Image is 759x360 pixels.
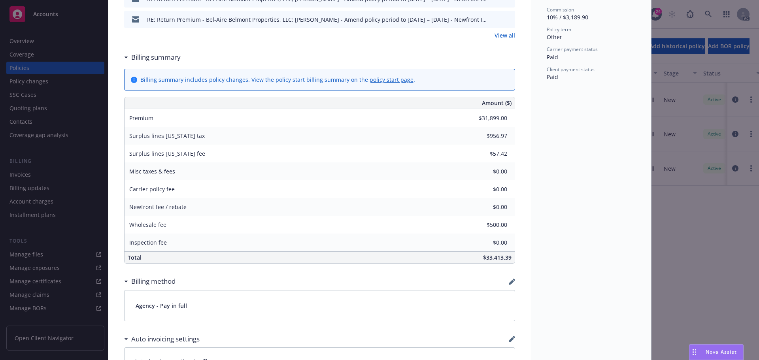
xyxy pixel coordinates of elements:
input: 0.00 [461,183,512,195]
span: Surplus lines [US_STATE] tax [129,132,205,139]
input: 0.00 [461,148,512,160]
span: Carrier policy fee [129,185,175,193]
h3: Billing method [131,276,176,286]
button: preview file [505,15,512,24]
span: Paid [547,53,558,61]
h3: Billing summary [131,52,181,62]
a: policy start page [370,76,413,83]
div: Drag to move [689,345,699,360]
div: Billing method [124,276,176,286]
div: Billing summary [124,52,181,62]
button: download file [492,15,498,24]
span: Total [128,254,142,261]
span: Other [547,33,562,41]
a: View all [495,31,515,40]
h3: Auto invoicing settings [131,334,200,344]
span: Commission [547,6,574,13]
span: Premium [129,114,153,122]
span: Amount ($) [482,99,512,107]
span: Misc taxes & fees [129,168,175,175]
span: Newfront fee / rebate [129,203,187,211]
span: Carrier payment status [547,46,598,53]
input: 0.00 [461,201,512,213]
input: 0.00 [461,219,512,231]
div: RE: Return Premium - Bel-Aire Belmont Properties, LLC; [PERSON_NAME] - Amend policy period to [DA... [147,15,489,24]
span: Nova Assist [706,349,737,355]
input: 0.00 [461,130,512,142]
span: Policy term [547,26,571,33]
span: Surplus lines [US_STATE] fee [129,150,205,157]
input: 0.00 [461,237,512,249]
span: Wholesale fee [129,221,166,228]
span: Paid [547,73,558,81]
span: $33,413.39 [483,254,512,261]
span: Inspection fee [129,239,167,246]
div: Agency - Pay in full [125,290,515,321]
button: Nova Assist [689,344,744,360]
input: 0.00 [461,166,512,177]
div: Auto invoicing settings [124,334,200,344]
span: 10% / $3,189.90 [547,13,588,21]
input: 0.00 [461,112,512,124]
div: Billing summary includes policy changes. View the policy start billing summary on the . [140,75,415,84]
span: Client payment status [547,66,595,73]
